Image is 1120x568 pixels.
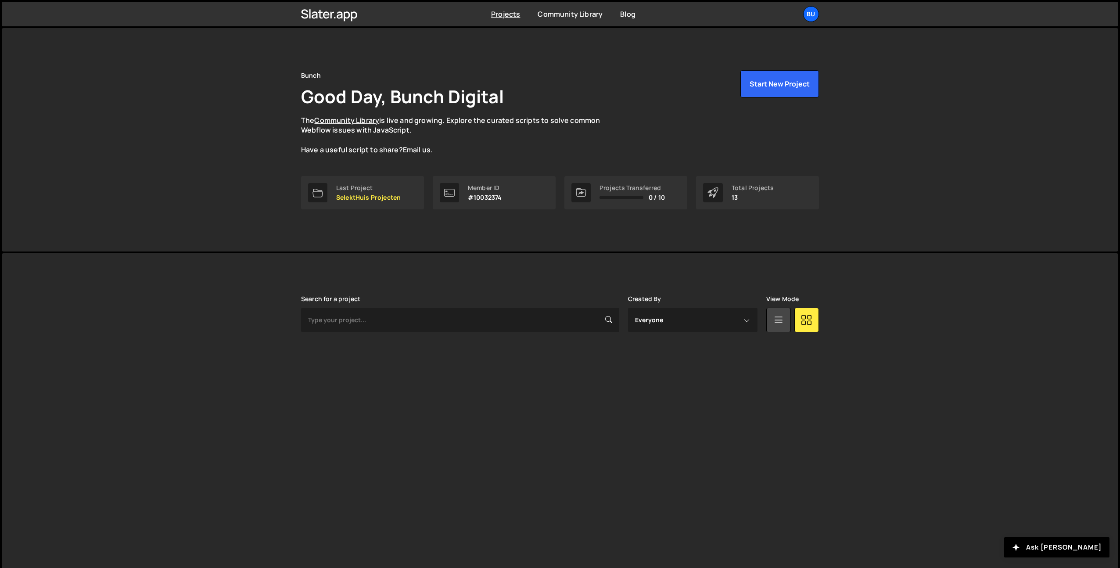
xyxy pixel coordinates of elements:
a: Bu [803,6,819,22]
p: SelektHuis Projecten [336,194,401,201]
input: Type your project... [301,308,619,332]
p: #10032374 [468,194,502,201]
div: Projects Transferred [599,184,665,191]
h1: Good Day, Bunch Digital [301,84,504,108]
a: Last Project SelektHuis Projecten [301,176,424,209]
div: Total Projects [732,184,774,191]
label: Created By [628,295,661,302]
span: 0 / 10 [649,194,665,201]
button: Ask [PERSON_NAME] [1004,537,1109,557]
a: Blog [620,9,635,19]
label: View Mode [766,295,799,302]
a: Community Library [314,115,379,125]
a: Email us [403,145,431,155]
p: 13 [732,194,774,201]
a: Community Library [538,9,603,19]
div: Member ID [468,184,502,191]
p: The is live and growing. Explore the curated scripts to solve common Webflow issues with JavaScri... [301,115,617,155]
a: Projects [491,9,520,19]
label: Search for a project [301,295,360,302]
button: Start New Project [740,70,819,97]
div: Bunch [301,70,321,81]
div: Last Project [336,184,401,191]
